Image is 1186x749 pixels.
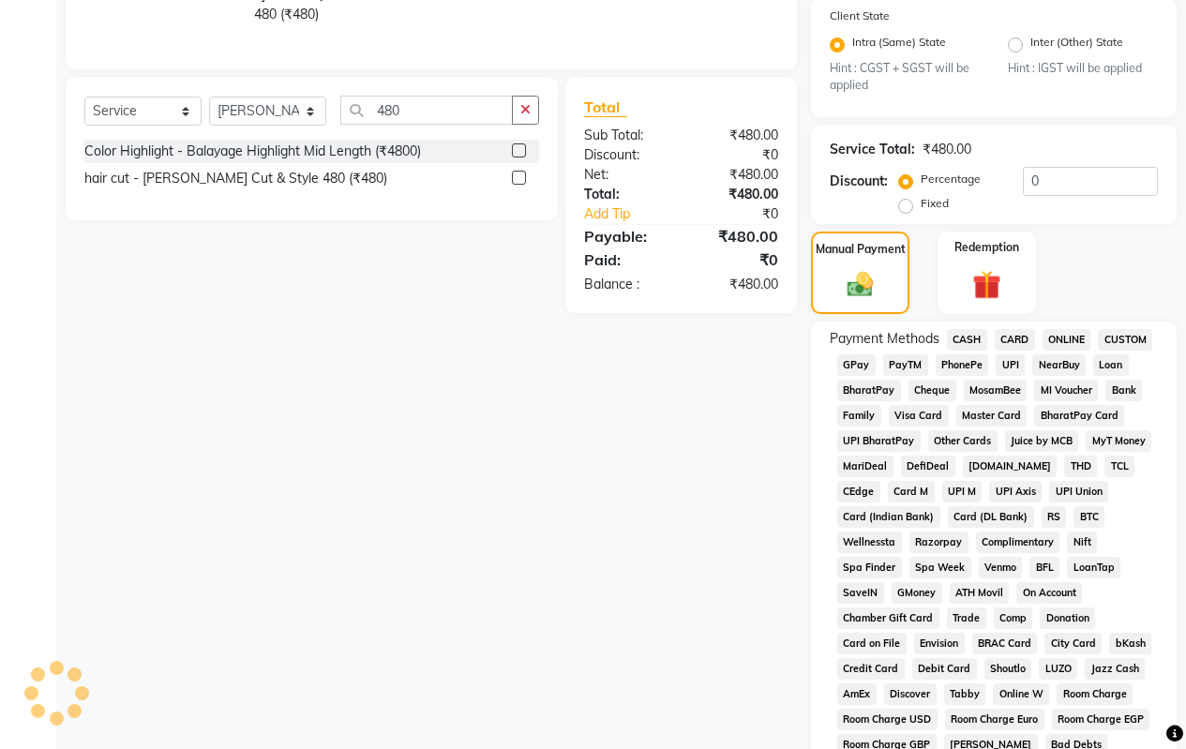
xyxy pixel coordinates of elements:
[1052,709,1150,730] span: Room Charge EGP
[852,34,946,56] label: Intra (Same) State
[1085,658,1145,680] span: Jazz Cash
[947,607,986,629] span: Trade
[1029,557,1059,578] span: BFL
[837,683,877,705] span: AmEx
[944,683,986,705] span: Tabby
[1098,329,1152,351] span: CUSTOM
[681,185,792,204] div: ₹480.00
[1043,329,1091,351] span: ONLINE
[837,532,902,553] span: Wellnessta
[936,354,989,376] span: PhonePe
[570,185,682,204] div: Total:
[976,532,1060,553] span: Complimentary
[1067,532,1097,553] span: Nift
[1030,34,1123,56] label: Inter (Other) State
[956,405,1028,427] span: Master Card
[837,557,902,578] span: Spa Finder
[942,481,983,502] span: UPI M
[1042,506,1067,528] span: RS
[947,329,987,351] span: CASH
[884,683,937,705] span: Discover
[699,204,792,224] div: ₹0
[972,633,1038,654] span: BRAC Card
[950,582,1010,604] span: ATH Movil
[993,683,1049,705] span: Online W
[954,239,1019,256] label: Redemption
[948,506,1034,528] span: Card (DL Bank)
[1104,456,1134,477] span: TCL
[909,557,971,578] span: Spa Week
[681,165,792,185] div: ₹480.00
[1109,633,1151,654] span: bKash
[84,142,421,161] div: Color Highlight - Balayage Highlight Mid Length (₹4800)
[945,709,1044,730] span: Room Charge Euro
[84,169,387,188] div: hair cut - [PERSON_NAME] Cut & Style 480 (₹480)
[1039,658,1077,680] span: LUZO
[837,582,884,604] span: SaveIN
[984,658,1032,680] span: Shoutlo
[901,456,955,477] span: DefiDeal
[681,225,792,247] div: ₹480.00
[914,633,965,654] span: Envision
[909,532,968,553] span: Razorpay
[830,140,915,159] div: Service Total:
[923,140,971,159] div: ₹480.00
[837,658,905,680] span: Credit Card
[1073,506,1104,528] span: BTC
[921,195,949,212] label: Fixed
[964,380,1028,401] span: MosamBee
[963,456,1058,477] span: [DOMAIN_NAME]
[837,456,893,477] span: MariDeal
[837,607,939,629] span: Chamber Gift Card
[837,709,938,730] span: Room Charge USD
[570,204,699,224] a: Add Tip
[1064,456,1097,477] span: THD
[837,405,881,427] span: Family
[837,430,921,452] span: UPI BharatPay
[681,126,792,145] div: ₹480.00
[928,430,998,452] span: Other Cards
[964,267,1010,302] img: _gift.svg
[837,380,901,401] span: BharatPay
[908,380,956,401] span: Cheque
[1044,633,1102,654] span: City Card
[816,241,906,258] label: Manual Payment
[830,60,980,95] small: Hint : CGST + SGST will be applied
[996,354,1025,376] span: UPI
[681,275,792,294] div: ₹480.00
[1067,557,1120,578] span: LoanTap
[1057,683,1133,705] span: Room Charge
[570,145,682,165] div: Discount:
[837,481,880,502] span: CEdge
[1032,354,1086,376] span: NearBuy
[994,607,1033,629] span: Comp
[340,96,513,125] input: Search or Scan
[584,97,627,117] span: Total
[830,172,888,191] div: Discount:
[892,582,942,604] span: GMoney
[1040,607,1095,629] span: Donation
[912,658,977,680] span: Debit Card
[888,481,935,502] span: Card M
[1049,481,1108,502] span: UPI Union
[889,405,949,427] span: Visa Card
[830,7,890,24] label: Client State
[921,171,981,187] label: Percentage
[837,506,940,528] span: Card (Indian Bank)
[1105,380,1142,401] span: Bank
[570,165,682,185] div: Net:
[1016,582,1082,604] span: On Account
[570,225,682,247] div: Payable:
[1093,354,1129,376] span: Loan
[1034,380,1098,401] span: MI Voucher
[1034,405,1124,427] span: BharatPay Card
[995,329,1035,351] span: CARD
[570,126,682,145] div: Sub Total:
[1086,430,1151,452] span: MyT Money
[1008,60,1158,77] small: Hint : IGST will be applied
[839,269,882,299] img: _cash.svg
[837,633,907,654] span: Card on File
[570,248,682,271] div: Paid:
[681,248,792,271] div: ₹0
[883,354,928,376] span: PayTM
